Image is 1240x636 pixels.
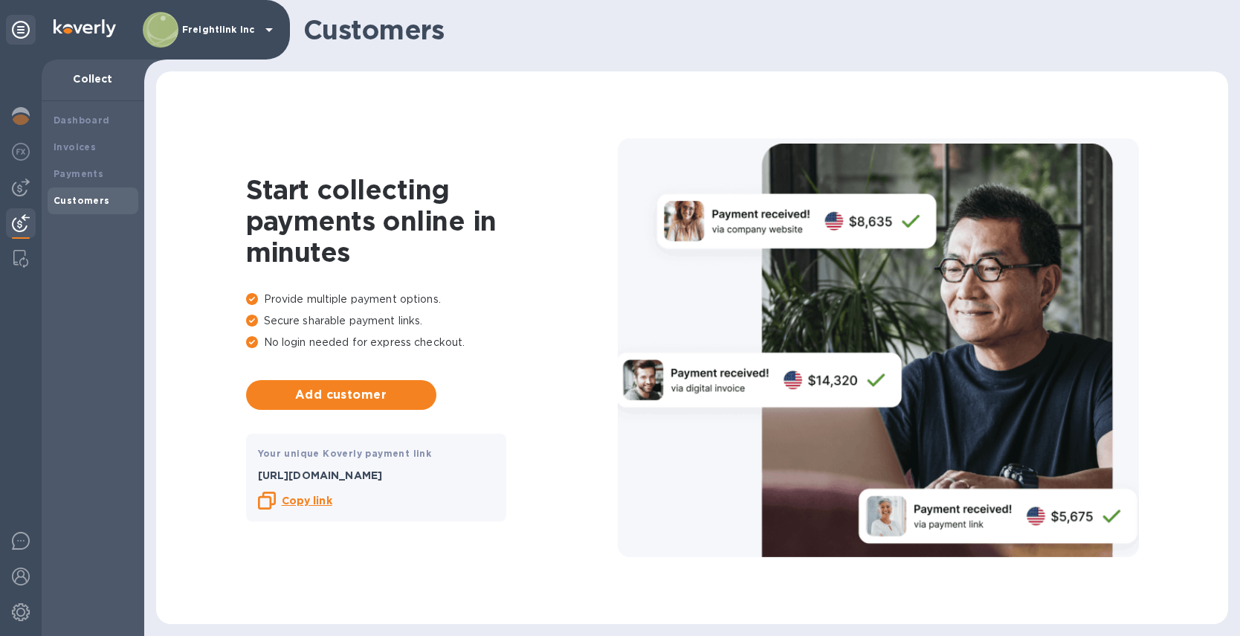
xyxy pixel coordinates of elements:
h1: Start collecting payments online in minutes [246,174,618,268]
button: Add customer [246,380,436,410]
h1: Customers [303,14,1216,45]
div: Unpin categories [6,15,36,45]
p: Collect [54,71,132,86]
span: Add customer [258,386,424,404]
b: Copy link [282,495,332,507]
p: No login needed for express checkout. [246,335,618,350]
p: [URL][DOMAIN_NAME] [258,468,494,483]
b: Customers [54,195,110,206]
p: Provide multiple payment options. [246,292,618,307]
b: Payments [54,168,103,179]
img: Logo [54,19,116,37]
b: Invoices [54,141,96,152]
b: Dashboard [54,115,110,126]
img: Foreign exchange [12,143,30,161]
p: Freightlink Inc [182,25,256,35]
p: Secure sharable payment links. [246,313,618,329]
b: Your unique Koverly payment link [258,448,432,459]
